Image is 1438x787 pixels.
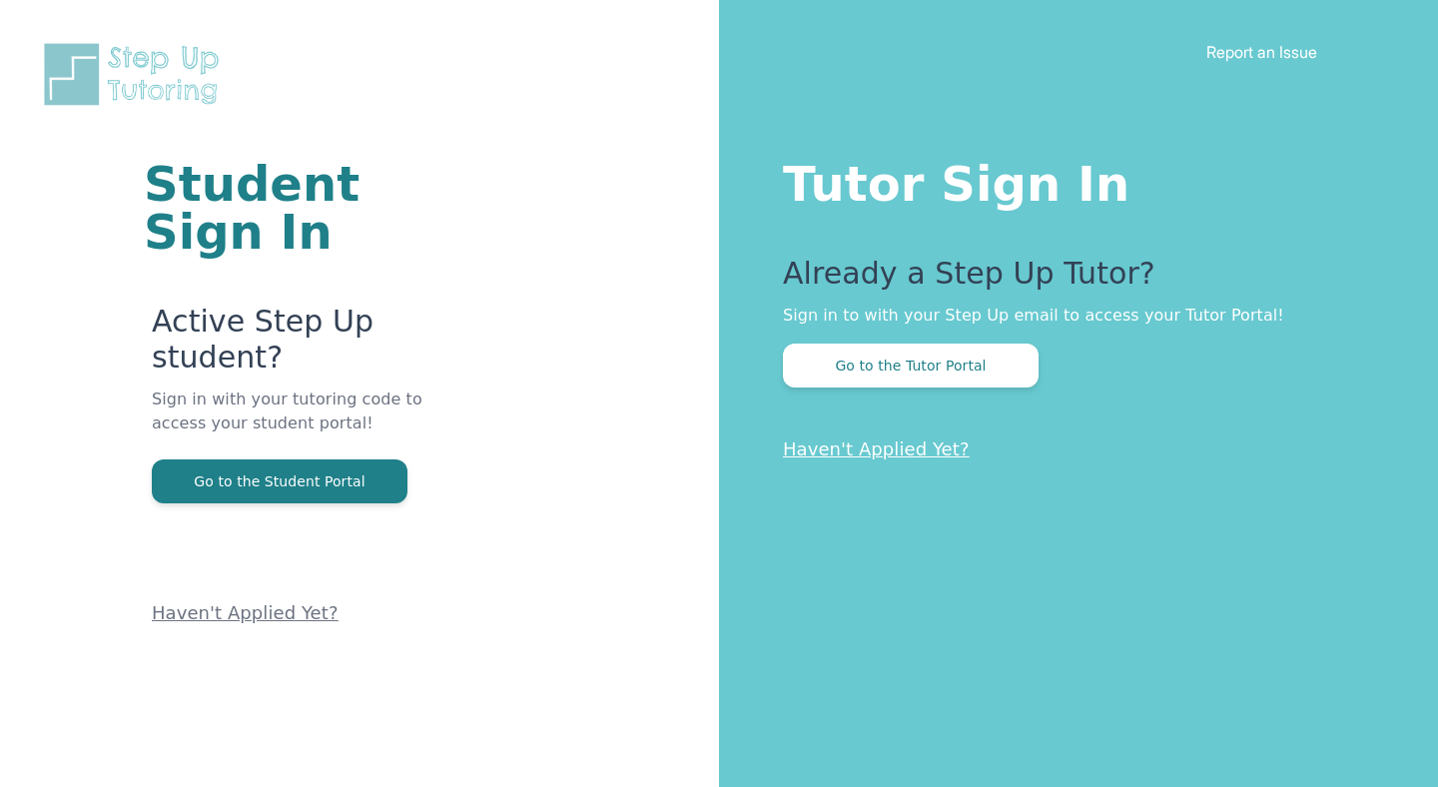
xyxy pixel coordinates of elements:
[152,471,407,490] a: Go to the Student Portal
[783,344,1039,388] button: Go to the Tutor Portal
[40,40,232,109] img: Step Up Tutoring horizontal logo
[1206,42,1317,62] a: Report an Issue
[152,459,407,503] button: Go to the Student Portal
[783,356,1039,375] a: Go to the Tutor Portal
[783,304,1358,328] p: Sign in to with your Step Up email to access your Tutor Portal!
[152,388,479,459] p: Sign in with your tutoring code to access your student portal!
[152,304,479,388] p: Active Step Up student?
[144,160,479,256] h1: Student Sign In
[783,152,1358,208] h1: Tutor Sign In
[783,256,1358,304] p: Already a Step Up Tutor?
[783,438,970,459] a: Haven't Applied Yet?
[152,602,339,623] a: Haven't Applied Yet?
